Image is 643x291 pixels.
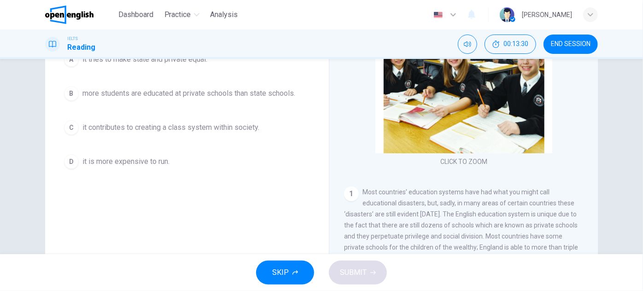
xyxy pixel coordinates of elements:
div: 1 [344,186,359,201]
span: SKIP [272,266,289,279]
button: Cit contributes to creating a class system within society. [60,116,314,139]
span: 00:13:30 [503,41,528,48]
img: en [433,12,444,18]
img: OpenEnglish logo [45,6,94,24]
span: Practice [164,9,191,20]
div: Mute [458,35,477,54]
button: Dit is more expensive to run. [60,150,314,173]
div: Hide [485,35,536,54]
span: IELTS [67,35,78,42]
div: C [64,120,79,135]
span: more students are educated at private schools than state schools. [82,88,295,99]
div: B [64,86,79,101]
span: END SESSION [551,41,590,48]
button: 00:13:30 [485,35,536,54]
button: END SESSION [544,35,598,54]
button: Dashboard [115,6,157,23]
span: it tries to make state and private equal. [82,54,207,65]
button: Analysis [207,6,242,23]
span: Analysis [210,9,238,20]
button: Bmore students are educated at private schools than state schools. [60,82,314,105]
span: it is more expensive to run. [82,156,170,167]
h1: Reading [67,42,95,53]
div: [PERSON_NAME] [522,9,572,20]
button: SKIP [256,261,314,285]
img: Profile picture [500,7,514,22]
button: Ait tries to make state and private equal. [60,48,314,71]
div: A [64,52,79,67]
span: it contributes to creating a class system within society. [82,122,259,133]
a: OpenEnglish logo [45,6,115,24]
div: D [64,154,79,169]
button: Practice [161,6,203,23]
span: Dashboard [118,9,153,20]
